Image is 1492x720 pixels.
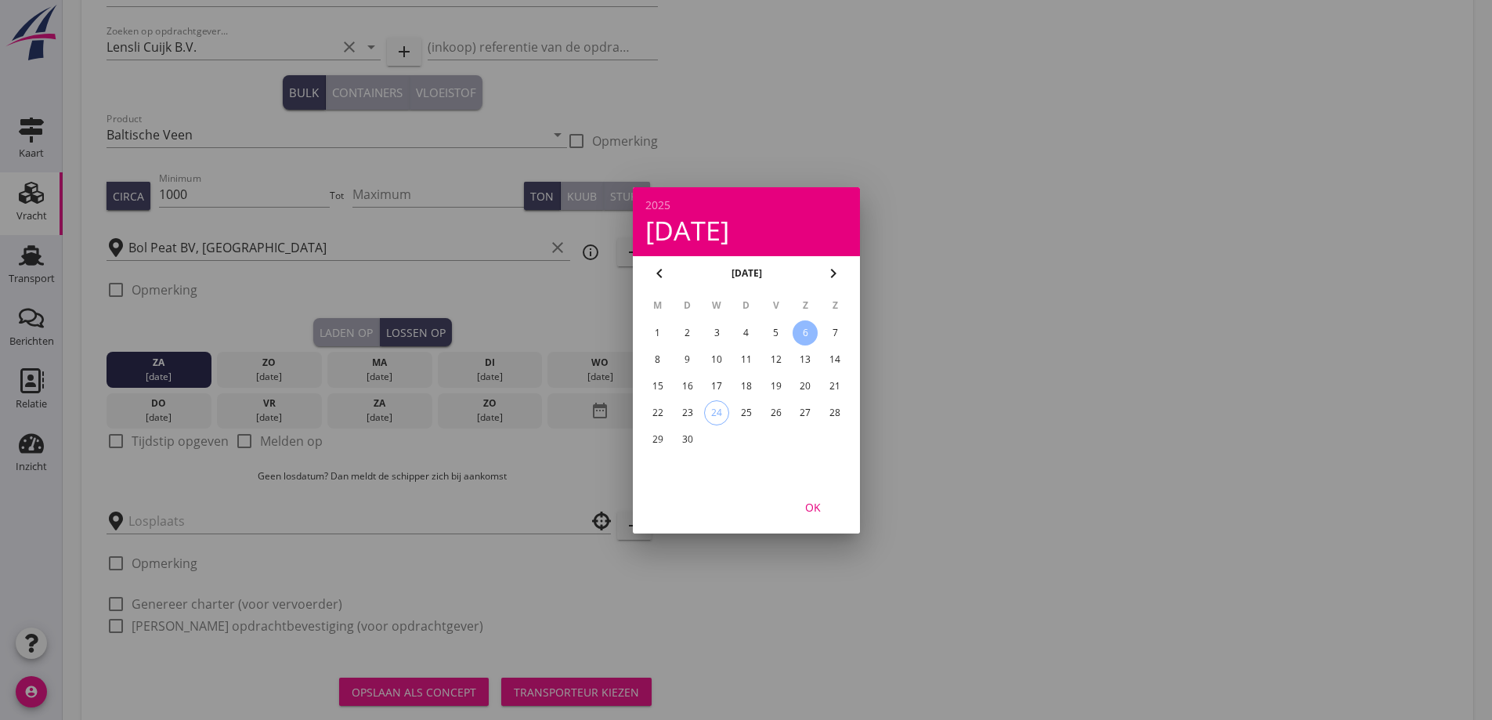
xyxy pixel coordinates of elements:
[726,262,766,285] button: [DATE]
[763,400,788,425] button: 26
[703,292,731,319] th: W
[645,217,847,244] div: [DATE]
[645,374,670,399] button: 15
[704,374,729,399] button: 17
[674,374,699,399] button: 16
[645,200,847,211] div: 2025
[822,400,847,425] button: 28
[761,292,789,319] th: V
[822,320,847,346] button: 7
[705,401,728,425] div: 24
[822,374,847,399] button: 21
[645,400,670,425] button: 22
[733,320,758,346] button: 4
[824,264,843,283] i: chevron_right
[779,493,847,521] button: OK
[674,400,699,425] button: 23
[793,400,818,425] button: 27
[704,347,729,372] button: 10
[674,427,699,452] button: 30
[732,292,760,319] th: D
[791,292,819,319] th: Z
[673,292,701,319] th: D
[763,347,788,372] button: 12
[645,347,670,372] button: 8
[733,347,758,372] button: 11
[645,427,670,452] button: 29
[822,347,847,372] button: 14
[674,347,699,372] button: 9
[733,374,758,399] button: 18
[644,292,672,319] th: M
[704,400,729,425] button: 24
[763,320,788,346] button: 5
[645,320,670,346] button: 1
[733,400,758,425] button: 25
[793,320,818,346] button: 6
[650,264,669,283] i: chevron_left
[793,374,818,399] button: 20
[704,320,729,346] button: 3
[821,292,849,319] th: Z
[793,347,818,372] button: 13
[763,374,788,399] button: 19
[674,320,699,346] button: 2
[791,498,835,515] div: OK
